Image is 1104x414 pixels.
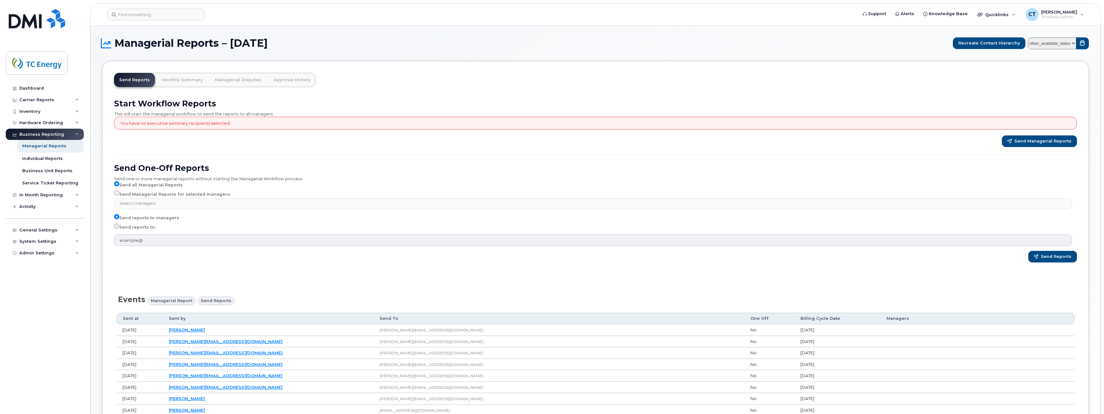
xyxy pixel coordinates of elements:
span: [PERSON_NAME][EMAIL_ADDRESS][DOMAIN_NAME] [380,396,483,401]
td: [DATE] [117,393,163,405]
td: No [745,393,794,405]
label: Send all Managerial Reports [114,181,183,189]
th: Sent at [117,313,163,324]
a: Monthly Summary [157,73,208,87]
button: Send Reports [1028,251,1077,262]
a: [PERSON_NAME][EMAIL_ADDRESS][DOMAIN_NAME] [169,339,283,344]
label: Send reports to managers [114,214,179,222]
h2: Start Workflow Reports [114,99,1077,108]
div: This will start the managerial workflow to send the reports to all managers [114,108,1077,117]
td: [DATE] [117,347,163,359]
span: [PERSON_NAME][EMAIL_ADDRESS][DOMAIN_NAME] [380,350,483,355]
td: No [745,359,794,370]
span: [EMAIL_ADDRESS][DOMAIN_NAME] [380,408,450,413]
th: One Off [745,313,794,324]
a: [PERSON_NAME][EMAIL_ADDRESS][DOMAIN_NAME] [169,373,283,378]
th: Send To [374,313,745,324]
p: You have no executive summary recipients selected. [120,120,231,126]
span: Events [118,295,145,304]
td: No [745,370,794,382]
span: [PERSON_NAME][EMAIL_ADDRESS][DOMAIN_NAME] [380,362,483,367]
span: [PERSON_NAME][EMAIL_ADDRESS][DOMAIN_NAME] [380,339,483,344]
input: Send reports to managers [114,214,119,219]
a: [PERSON_NAME][EMAIL_ADDRESS][DOMAIN_NAME] [169,362,283,367]
span: Send Reports [1041,254,1071,260]
input: Send Managerial Reports for selected managers: [114,191,119,196]
td: [DATE] [117,336,163,348]
span: [PERSON_NAME][EMAIL_ADDRESS][DOMAIN_NAME] [380,328,483,332]
th: Managers [881,313,1074,324]
td: [DATE] [795,382,881,393]
span: [PERSON_NAME][EMAIL_ADDRESS][DOMAIN_NAME] [380,373,483,378]
td: [DATE] [795,324,881,336]
a: [PERSON_NAME][EMAIL_ADDRESS][DOMAIN_NAME] [169,350,283,355]
td: [DATE] [117,324,163,336]
td: [DATE] [117,370,163,382]
td: No [745,336,794,348]
td: [DATE] [795,359,881,370]
span: Managerial Report [151,298,192,304]
a: Approval History [268,73,316,87]
td: [DATE] [795,347,881,359]
div: Send one or more managerial reports without starting the Managerial Workflow process [114,173,1077,182]
a: [PERSON_NAME] [169,396,205,401]
input: Send reports to: [114,223,119,229]
iframe: Messenger Launcher [1076,386,1099,409]
input: example@ [114,234,1072,246]
td: [DATE] [117,382,163,393]
h2: Send One-Off Reports [114,163,1077,173]
span: Managerial Reports – [DATE] [114,38,268,48]
td: No [745,382,794,393]
span: Send reports [201,298,231,304]
label: Send reports to: [114,223,156,231]
input: Send all Managerial Reports [114,181,119,186]
th: Sent by [163,313,373,324]
a: Send Reports [114,73,155,87]
a: Managerial Disputes [210,73,266,87]
td: [DATE] [795,370,881,382]
a: [PERSON_NAME] [169,408,205,413]
td: [DATE] [117,359,163,370]
span: Send Managerial Reports [1014,138,1071,144]
button: Send Managerial Reports [1002,135,1077,147]
th: Billing Cycle Date [795,313,881,324]
span: [PERSON_NAME][EMAIL_ADDRESS][DOMAIN_NAME] [380,385,483,390]
td: No [745,347,794,359]
span: Recreate Contact Hierarchy [958,40,1020,46]
a: [PERSON_NAME] [169,327,205,332]
td: [DATE] [795,336,881,348]
td: No [745,324,794,336]
a: [PERSON_NAME][EMAIL_ADDRESS][DOMAIN_NAME] [169,385,283,390]
label: Send Managerial Reports for selected managers: [114,191,231,198]
td: [DATE] [795,393,881,405]
button: Recreate Contact Hierarchy [953,37,1025,49]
